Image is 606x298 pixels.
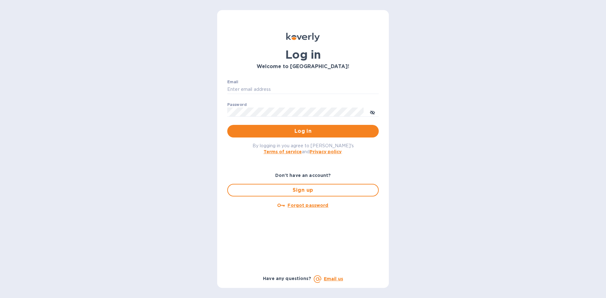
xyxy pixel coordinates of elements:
[310,149,342,154] a: Privacy policy
[227,80,238,84] label: Email
[227,125,379,137] button: Log in
[324,276,343,281] a: Email us
[286,33,320,42] img: Koverly
[232,127,374,135] span: Log in
[227,184,379,196] button: Sign up
[227,103,247,107] label: Password
[227,85,379,94] input: Enter email address
[366,106,379,118] button: toggle password visibility
[288,203,328,208] u: Forgot password
[233,186,373,194] span: Sign up
[263,276,311,281] b: Have any questions?
[264,149,302,154] a: Terms of service
[252,143,354,154] span: By logging in you agree to [PERSON_NAME]'s and .
[275,173,331,178] b: Don't have an account?
[227,64,379,70] h3: Welcome to [GEOGRAPHIC_DATA]!
[227,48,379,61] h1: Log in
